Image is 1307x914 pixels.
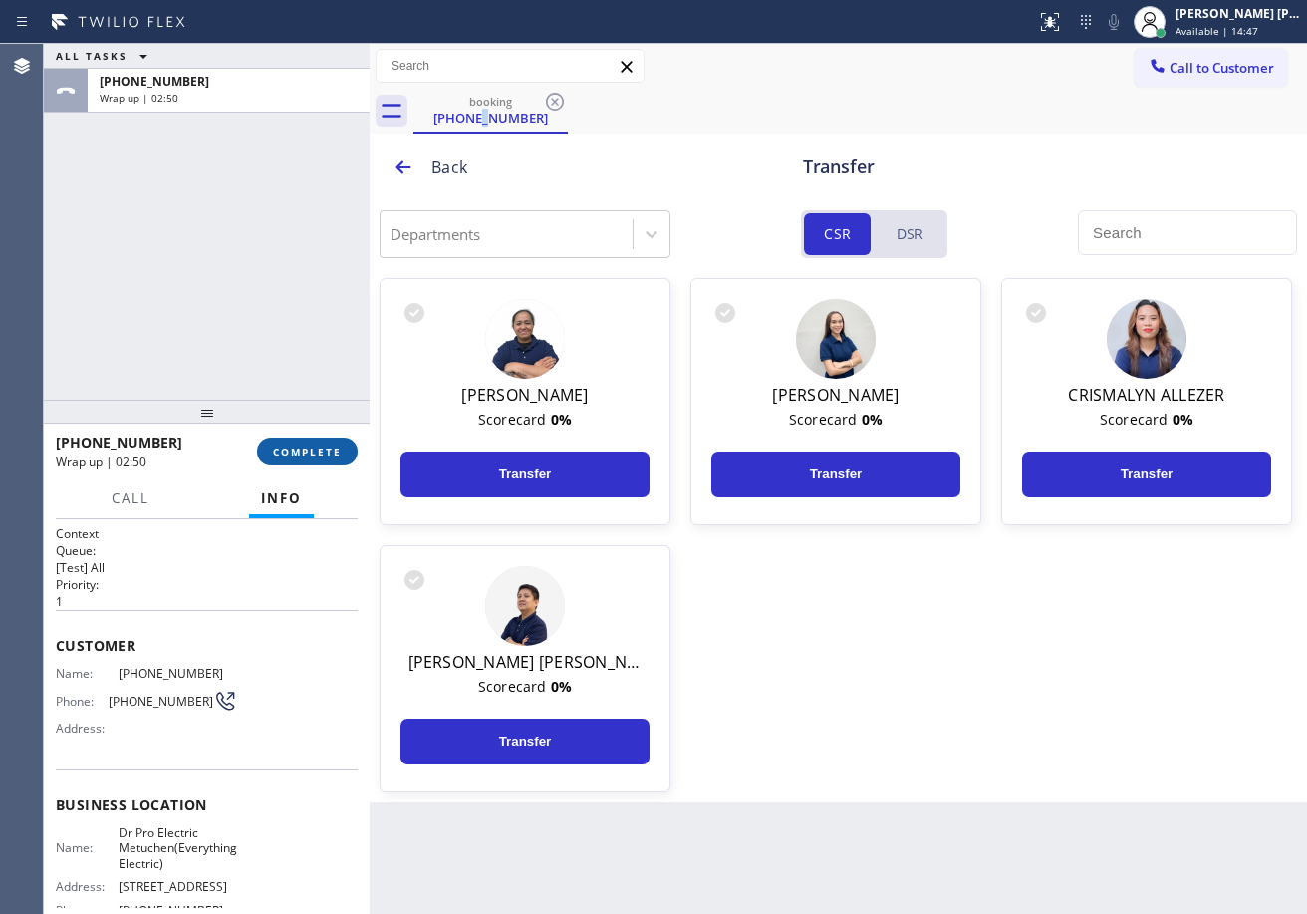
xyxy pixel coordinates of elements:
span: Call to Customer [1170,59,1274,77]
div: CSR [804,213,871,255]
span: Wrap up | 02:50 [100,91,178,105]
img: Unavailable [796,299,876,379]
span: Business location [56,795,358,814]
div: (908) 239-8175 [415,89,566,132]
span: Scorecard [1100,410,1169,429]
img: Break [1107,299,1186,379]
span: 0 % [551,410,572,429]
div: [PERSON_NAME] [PERSON_NAME] [408,650,643,676]
button: Transfer [400,719,650,764]
span: 0 % [1173,410,1193,429]
div: [PERSON_NAME] [719,383,953,409]
div: [PERSON_NAME] [408,383,643,409]
span: COMPLETE [273,445,342,458]
span: 0 % [862,410,883,429]
p: [Test] All [56,559,358,576]
h1: Context [56,525,358,542]
div: CRISMALYN ALLEZER [1030,383,1264,409]
span: ALL TASKS [56,49,128,63]
input: Search [377,50,644,82]
span: 0 % [551,677,572,696]
span: Info [261,489,302,507]
button: Transfer [1022,452,1271,497]
span: [STREET_ADDRESS] [119,879,237,894]
span: Dr Pro Electric Metuchen(Everything Electric) [119,825,237,871]
span: Back [431,155,467,181]
span: Address: [56,879,119,894]
div: [PERSON_NAME] [PERSON_NAME] Dahil [1176,5,1301,22]
span: [PHONE_NUMBER] [119,666,237,681]
button: Transfer [400,452,650,497]
button: Transfer [711,452,960,497]
button: ALL TASKS [44,44,167,68]
img: Unavailable [485,566,565,646]
span: Phone: [56,694,109,709]
span: Address: [56,721,119,736]
p: 1 [56,593,358,610]
img: Available [485,299,565,379]
input: Search [1078,210,1297,255]
span: Scorecard [478,410,547,429]
span: Wrap up | 02:50 [56,454,146,470]
h2: Queue: [56,542,358,559]
span: [PHONE_NUMBER] [100,73,209,90]
button: Call [100,479,161,518]
span: Call [112,489,149,507]
span: Available | 14:47 [1176,24,1258,38]
span: Customer [56,636,358,655]
button: Call to Customer [1135,49,1287,87]
button: Mute [1100,8,1128,36]
h2: Priority: [56,576,358,593]
span: [PHONE_NUMBER] [109,694,213,709]
div: Departments [391,224,480,244]
div: booking [415,94,566,109]
span: Scorecard [478,677,547,696]
span: Name: [56,666,119,681]
span: Name: [56,840,119,855]
h5: Transfer [390,153,1287,180]
button: Info [249,479,314,518]
button: COMPLETE [257,438,358,465]
span: [PHONE_NUMBER] [56,433,182,452]
span: Scorecard [789,410,858,429]
div: [PHONE_NUMBER] [415,109,566,127]
div: DSR [877,213,944,255]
